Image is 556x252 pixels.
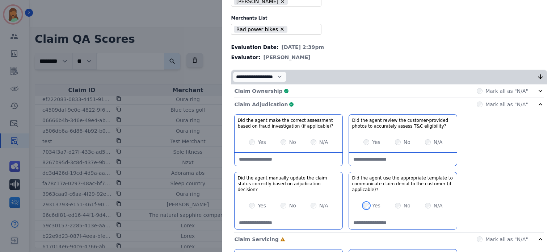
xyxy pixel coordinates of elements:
label: No [289,139,296,146]
label: Yes [258,202,266,209]
label: No [289,202,296,209]
p: Claim Ownership [234,87,282,95]
label: Yes [372,202,380,209]
label: No [404,202,410,209]
ul: selected options [233,25,317,34]
label: N/A [434,139,443,146]
h3: Did the agent use the appropriate template to communicate claim denial to the customer (if applic... [352,175,454,193]
label: Mark all as "N/A" [485,236,528,243]
label: Mark all as "N/A" [485,87,528,95]
h3: Did the agent review the customer-provided photos to accurately assess T&C eligibility? [352,117,454,129]
h3: Did the agent make the correct assessment based on fraud investigation (if applicable)? [237,117,340,129]
div: Evaluator: [231,54,547,61]
p: Claim Adjudication [234,101,288,108]
span: [DATE] 2:39pm [282,44,324,51]
label: No [404,139,410,146]
label: Merchants List [231,15,547,21]
span: [PERSON_NAME] [264,54,311,61]
button: Remove Rad power bikes [279,26,285,32]
label: Yes [372,139,380,146]
label: N/A [434,202,443,209]
div: Evaluation Date: [231,44,547,51]
h3: Did the agent manually update the claim status correctly based on adjudication decision? [237,175,340,193]
p: Claim Servicing [234,236,278,243]
label: N/A [319,202,328,209]
label: Mark all as "N/A" [485,101,528,108]
label: N/A [319,139,328,146]
label: Yes [258,139,266,146]
li: Rad power bikes [234,26,287,33]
